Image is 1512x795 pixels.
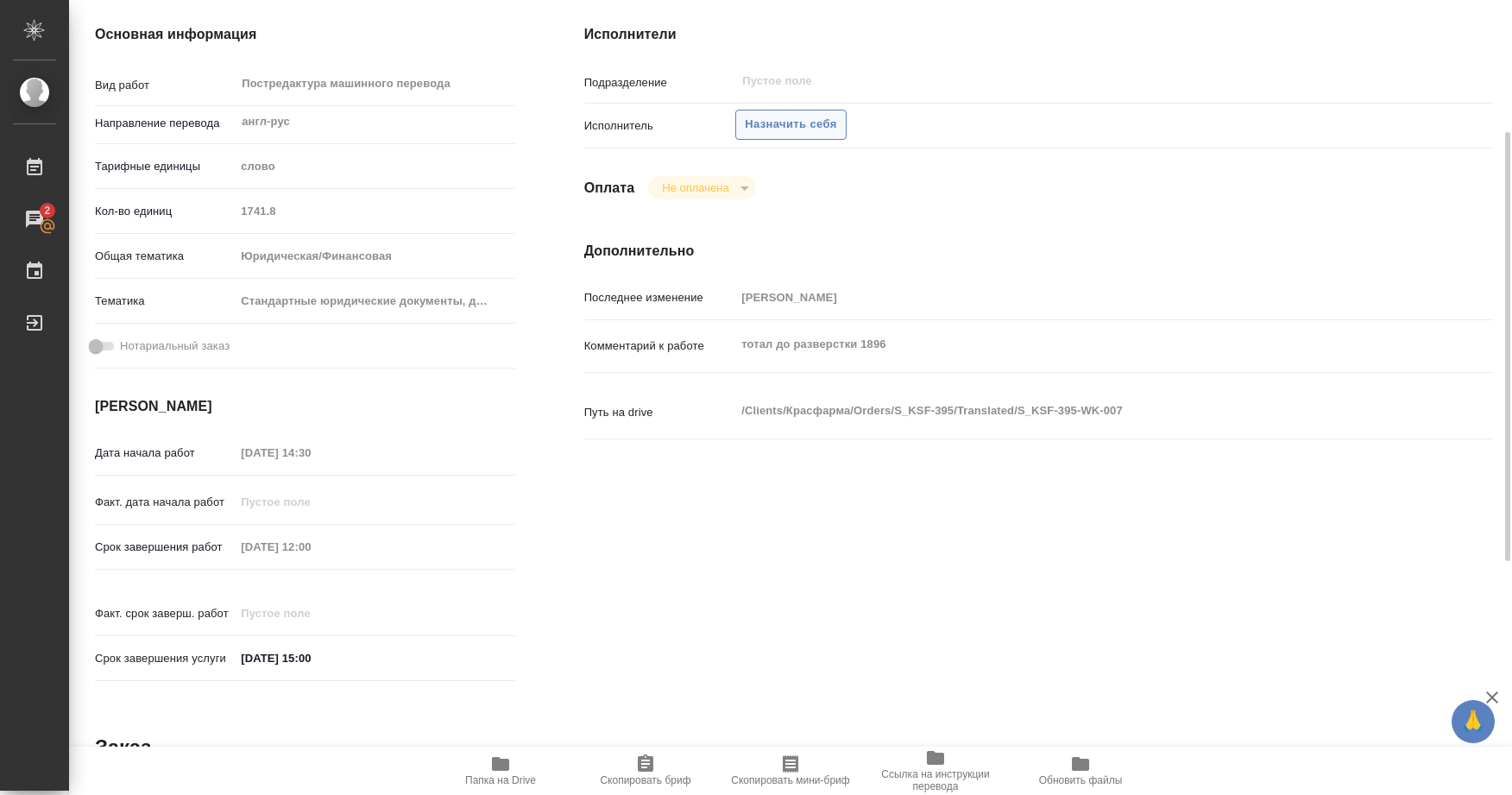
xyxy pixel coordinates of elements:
[657,180,734,195] button: Не оплачена
[745,115,836,135] span: Назначить себя
[740,71,1377,91] input: Пустое поле
[648,176,754,199] div: Не оплачена
[731,774,849,786] span: Скопировать мини-бриф
[1008,747,1153,795] button: Обновить файлы
[584,117,736,135] p: Исполнитель
[735,330,1417,359] textarea: тотал до разверстки 1896
[95,539,235,556] p: Срок завершения работ
[235,646,386,671] input: ✎ Введи что-нибудь
[735,110,846,140] button: Назначить себя
[235,199,514,224] input: Пустое поле
[95,203,235,220] p: Кол-во единиц
[95,396,515,417] h4: [PERSON_NAME]
[95,115,235,132] p: Направление перевода
[95,650,235,667] p: Срок завершения услуги
[735,396,1417,426] textarea: /Clients/Красфарма/Orders/S_KSF-395/Translated/S_KSF-395-WK-007
[95,605,235,622] p: Факт. срок заверш. работ
[584,338,736,355] p: Комментарий к работе
[95,445,235,462] p: Дата начала работ
[95,734,151,761] h2: Заказ
[584,404,736,421] p: Путь на drive
[465,774,536,786] span: Папка на Drive
[573,747,718,795] button: Скопировать бриф
[584,289,736,306] p: Последнее изменение
[95,24,515,45] h4: Основная информация
[120,338,230,355] span: Нотариальный заказ
[718,747,863,795] button: Скопировать мини-бриф
[1458,704,1488,740] span: 🙏
[235,287,514,316] div: Стандартные юридические документы, договоры, уставы
[34,202,60,219] span: 2
[95,158,235,175] p: Тарифные единицы
[235,152,514,181] div: слово
[4,198,65,241] a: 2
[584,74,736,91] p: Подразделение
[584,24,1493,45] h4: Исполнители
[428,747,573,795] button: Папка на Drive
[95,248,235,265] p: Общая тематика
[95,77,235,94] p: Вид работ
[873,768,998,792] span: Ссылка на инструкции перевода
[235,534,386,559] input: Пустое поле
[1039,774,1123,786] span: Обновить файлы
[600,774,690,786] span: Скопировать бриф
[235,440,386,465] input: Пустое поле
[235,489,386,514] input: Пустое поле
[235,242,514,271] div: Юридическая/Финансовая
[863,747,1008,795] button: Ссылка на инструкции перевода
[584,178,635,199] h4: Оплата
[95,494,235,511] p: Факт. дата начала работ
[1452,700,1495,743] button: 🙏
[235,601,386,626] input: Пустое поле
[735,285,1417,310] input: Пустое поле
[95,293,235,310] p: Тематика
[584,241,1493,262] h4: Дополнительно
